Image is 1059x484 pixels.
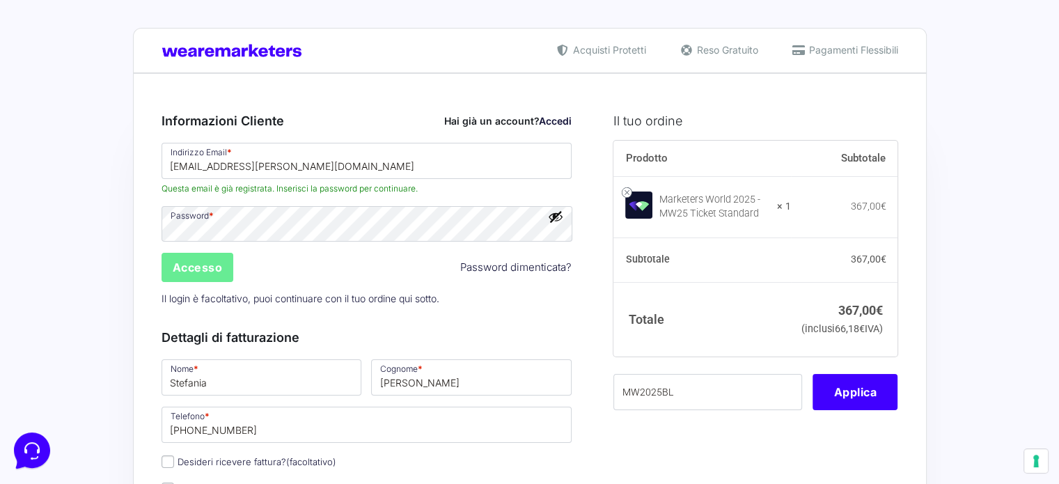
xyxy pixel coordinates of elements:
a: Open Help Center [173,195,256,206]
th: Prodotto [613,141,791,177]
span: € [880,253,886,265]
span: Acquisti Protetti [570,42,646,57]
img: dark [67,100,95,128]
p: Help [216,375,234,388]
bdi: 367,00 [838,303,883,318]
span: 66,18 [835,323,865,335]
strong: × 1 [777,200,791,214]
input: Indirizzo Email * [162,143,572,179]
div: Marketers World 2025 - MW25 Ticket Standard [659,193,768,221]
input: Accesso [162,253,234,282]
span: € [859,323,865,335]
img: dark [45,100,72,128]
span: Pagamenti Flessibili [806,42,898,57]
span: Find an Answer [22,195,95,206]
input: Coupon [613,374,802,410]
th: Totale [613,282,791,357]
span: € [880,201,886,212]
input: Search for an Article... [31,225,228,239]
button: Start a Conversation [22,139,256,167]
span: (facoltativo) [286,456,336,467]
th: Subtotale [791,141,898,177]
h3: Il tuo ordine [613,111,897,130]
th: Subtotale [613,238,791,283]
input: Nome * [162,359,362,396]
input: Cognome * [371,359,572,396]
p: Messages [120,375,159,388]
span: € [876,303,883,318]
iframe: Customerly Messenger Launcher [11,430,53,471]
p: Home [42,375,65,388]
span: Start a Conversation [100,148,195,159]
button: Messages [97,356,182,388]
button: Applica [813,374,897,410]
img: dark [22,100,50,128]
a: Accedi [539,115,572,127]
bdi: 367,00 [850,201,886,212]
img: Marketers World 2025 - MW25 Ticket Standard [625,192,652,219]
button: Home [11,356,97,388]
input: Telefono * [162,407,572,443]
span: Your Conversations [22,78,113,89]
div: Hai già un account? [444,114,572,128]
h3: Informazioni Cliente [162,111,572,130]
button: Help [182,356,267,388]
a: Password dimenticata? [460,260,572,276]
span: Reso Gratuito [693,42,758,57]
button: Le tue preferenze relative al consenso per le tecnologie di tracciamento [1024,449,1048,473]
span: Questa email è già registrata. Inserisci la password per continuare. [162,182,572,195]
label: Desideri ricevere fattura? [162,456,336,467]
h3: Dettagli di fatturazione [162,328,572,347]
button: Mostra password [548,209,563,224]
p: Il login è facoltativo, puoi continuare con il tuo ordine qui sotto. [157,284,577,313]
input: Desideri ricevere fattura?(facoltativo) [162,455,174,468]
small: (inclusi IVA) [801,323,883,335]
h2: Hello from Marketers 👋 [11,11,234,56]
bdi: 367,00 [850,253,886,265]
